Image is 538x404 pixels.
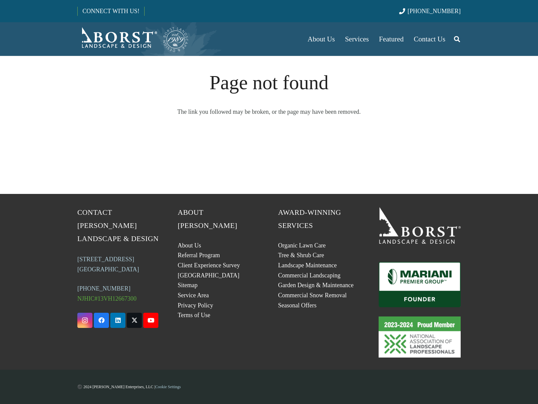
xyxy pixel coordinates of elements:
[178,252,220,259] a: Referral Program
[178,208,237,230] span: About [PERSON_NAME]
[77,313,92,328] a: Instagram
[77,382,461,392] p: ©️️️ 2024 [PERSON_NAME] Enterprises, LLC |
[278,282,353,289] a: Garden Design & Maintenance
[379,35,403,43] span: Featured
[77,107,461,117] p: The link you followed may be broken, or the page may have been removed.
[345,35,369,43] span: Services
[178,242,201,249] a: About Us
[155,384,181,389] a: Cookie Settings
[143,313,158,328] a: YouTube
[77,26,189,53] a: Borst-Logo
[94,313,109,328] a: Facebook
[278,272,340,279] a: Commercial Landscaping
[127,313,142,328] a: X
[278,208,341,230] span: Award-Winning Services
[278,262,337,269] a: Landscape Maintenance
[379,316,461,358] a: 23-24_Proud_Member_logo
[178,302,214,309] a: Privacy Policy
[77,285,130,292] a: [PHONE_NUMBER]
[77,68,461,98] h1: Page not found
[399,8,461,14] a: [PHONE_NUMBER]
[278,252,324,259] a: Tree & Shrub Care
[78,3,144,19] a: CONNECT WITH US!
[77,208,159,243] span: Contact [PERSON_NAME] Landscape & Design
[379,206,461,244] a: 19BorstLandscape_Logo_W
[374,22,409,56] a: Featured
[408,8,461,14] span: [PHONE_NUMBER]
[414,35,446,43] span: Contact Us
[110,313,125,328] a: LinkedIn
[77,256,139,273] a: [STREET_ADDRESS][GEOGRAPHIC_DATA]
[178,312,210,318] a: Terms of Use
[178,272,240,279] a: [GEOGRAPHIC_DATA]
[178,262,240,269] a: Client Experience Survey
[379,262,461,307] a: Mariani_Badge_Full_Founder
[303,22,340,56] a: About Us
[77,295,137,302] span: NJHIC#13VH12667300
[178,282,198,289] a: Sitemap
[450,31,464,47] a: Search
[340,22,374,56] a: Services
[278,292,347,299] a: Commercial Snow Removal
[308,35,335,43] span: About Us
[178,292,209,299] a: Service Area
[409,22,451,56] a: Contact Us
[278,302,316,309] a: Seasonal Offers
[278,242,326,249] a: Organic Lawn Care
